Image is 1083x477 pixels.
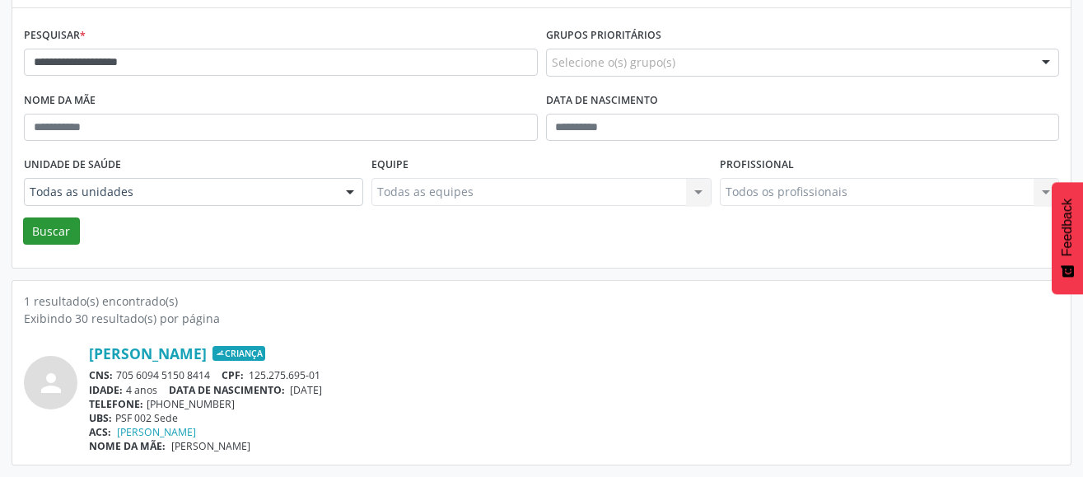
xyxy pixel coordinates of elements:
[89,397,143,411] span: TELEFONE:
[552,54,675,71] span: Selecione o(s) grupo(s)
[1052,182,1083,294] button: Feedback - Mostrar pesquisa
[89,368,113,382] span: CNS:
[24,310,1059,327] div: Exibindo 30 resultado(s) por página
[169,383,285,397] span: DATA DE NASCIMENTO:
[117,425,196,439] a: [PERSON_NAME]
[1060,199,1075,256] span: Feedback
[89,397,1059,411] div: [PHONE_NUMBER]
[290,383,322,397] span: [DATE]
[30,184,329,200] span: Todas as unidades
[546,23,661,49] label: Grupos prioritários
[89,383,123,397] span: IDADE:
[24,152,121,178] label: Unidade de saúde
[89,411,112,425] span: UBS:
[720,152,794,178] label: Profissional
[89,368,1059,382] div: 705 6094 5150 8414
[89,425,111,439] span: ACS:
[89,411,1059,425] div: PSF 002 Sede
[222,368,244,382] span: CPF:
[89,383,1059,397] div: 4 anos
[23,217,80,246] button: Buscar
[212,346,265,361] span: Criança
[36,368,66,398] i: person
[24,23,86,49] label: Pesquisar
[249,368,320,382] span: 125.275.695-01
[171,439,250,453] span: [PERSON_NAME]
[89,439,166,453] span: NOME DA MÃE:
[89,344,207,362] a: [PERSON_NAME]
[371,152,408,178] label: Equipe
[24,88,96,114] label: Nome da mãe
[546,88,658,114] label: Data de nascimento
[24,292,1059,310] div: 1 resultado(s) encontrado(s)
